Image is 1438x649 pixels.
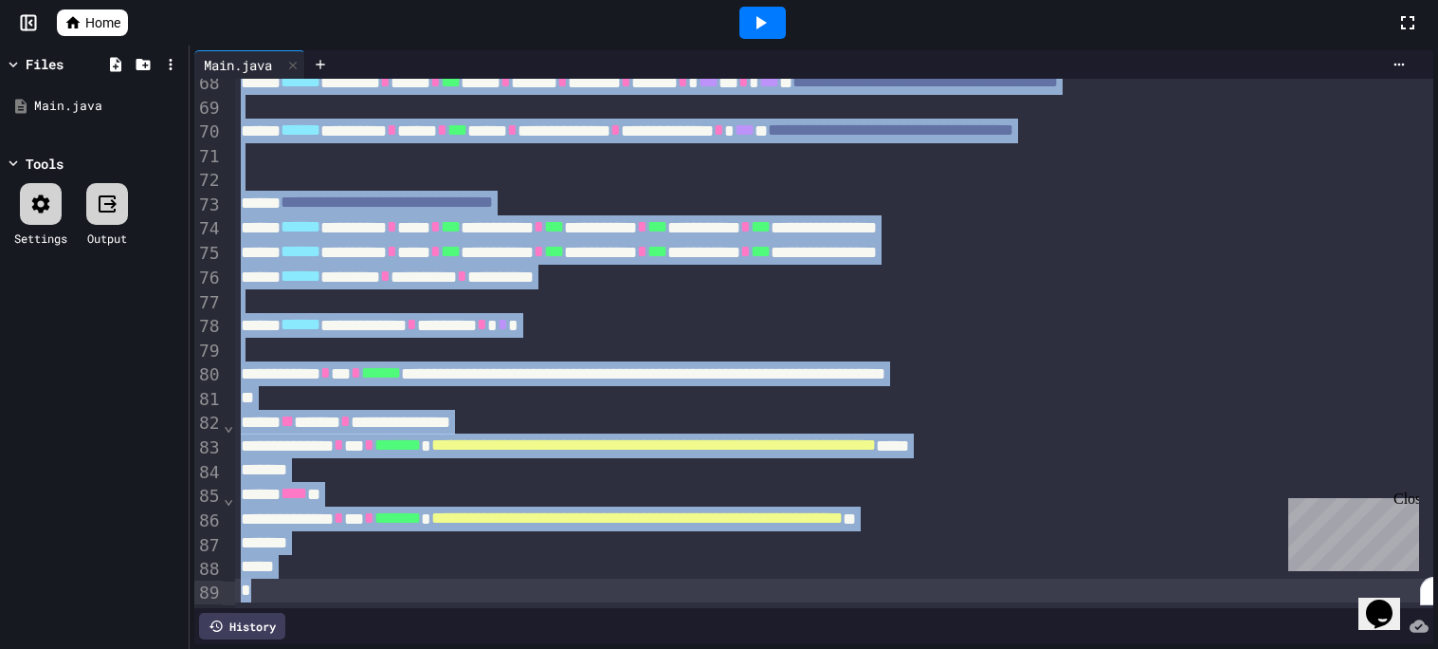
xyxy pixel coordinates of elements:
[194,50,305,79] div: Main.java
[87,230,127,247] div: Output
[194,266,223,290] div: 76
[1358,573,1419,630] iframe: chat widget
[194,216,223,241] div: 74
[57,9,128,36] a: Home
[194,193,223,217] div: 73
[85,13,120,32] span: Home
[194,168,223,192] div: 72
[194,314,223,339] div: 78
[194,71,223,96] div: 68
[199,613,285,640] div: History
[194,509,223,533] div: 86
[194,120,223,144] div: 70
[14,230,67,247] div: Settings
[194,96,223,120] div: 69
[8,8,131,121] div: Chat with us now!Close
[26,54,64,74] div: Files
[34,97,182,116] div: Main.java
[1281,491,1419,571] iframe: To enrich screen reader interactions, please activate Accessibility in Grammarly extension settings
[194,55,282,75] div: Main.java
[194,484,223,509] div: 85
[194,581,223,604] div: 89
[194,290,223,314] div: 77
[26,154,64,174] div: Tools
[194,362,223,387] div: 80
[194,436,223,460] div: 83
[194,339,223,362] div: 79
[223,415,235,435] span: Fold line
[194,533,223,557] div: 87
[194,387,223,411] div: 81
[194,557,223,581] div: 88
[194,411,223,436] div: 82
[223,488,235,508] span: Fold line
[194,460,223,484] div: 84
[194,144,223,168] div: 71
[194,241,223,266] div: 75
